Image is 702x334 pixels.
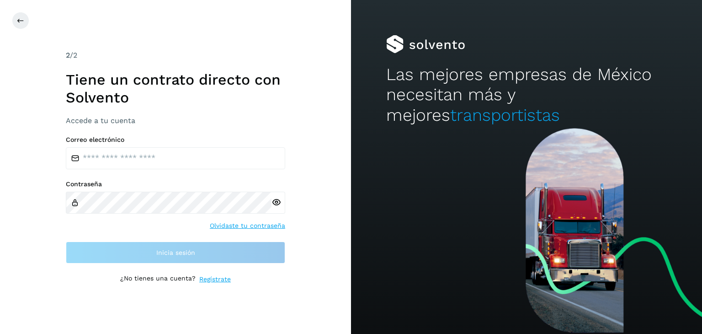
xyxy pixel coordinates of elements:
[66,116,285,125] h3: Accede a tu cuenta
[66,51,70,59] span: 2
[156,249,195,256] span: Inicia sesión
[450,105,560,125] span: transportistas
[66,71,285,106] h1: Tiene un contrato directo con Solvento
[66,242,285,264] button: Inicia sesión
[66,180,285,188] label: Contraseña
[66,136,285,144] label: Correo electrónico
[120,275,196,284] p: ¿No tienes una cuenta?
[66,50,285,61] div: /2
[199,275,231,284] a: Regístrate
[386,65,667,125] h2: Las mejores empresas de México necesitan más y mejores
[210,221,285,231] a: Olvidaste tu contraseña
